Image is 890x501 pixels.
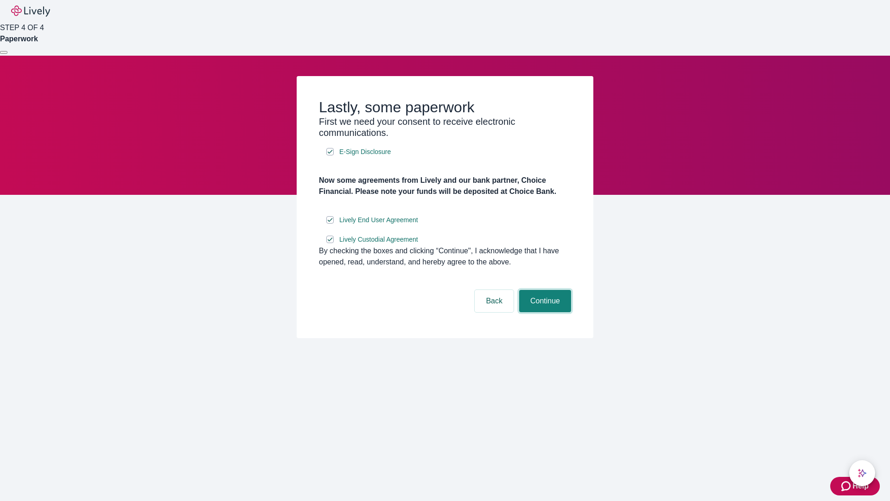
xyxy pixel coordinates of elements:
[337,146,393,158] a: e-sign disclosure document
[319,116,571,138] h3: First we need your consent to receive electronic communications.
[319,98,571,116] h2: Lastly, some paperwork
[519,290,571,312] button: Continue
[849,460,875,486] button: chat
[841,481,852,492] svg: Zendesk support icon
[475,290,514,312] button: Back
[319,245,571,268] div: By checking the boxes and clicking “Continue", I acknowledge that I have opened, read, understand...
[11,6,50,17] img: Lively
[339,147,391,157] span: E-Sign Disclosure
[337,234,420,245] a: e-sign disclosure document
[852,481,869,492] span: Help
[858,469,867,478] svg: Lively AI Assistant
[339,215,418,225] span: Lively End User Agreement
[339,235,418,244] span: Lively Custodial Agreement
[830,477,880,495] button: Zendesk support iconHelp
[337,214,420,226] a: e-sign disclosure document
[319,175,571,197] h4: Now some agreements from Lively and our bank partner, Choice Financial. Please note your funds wi...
